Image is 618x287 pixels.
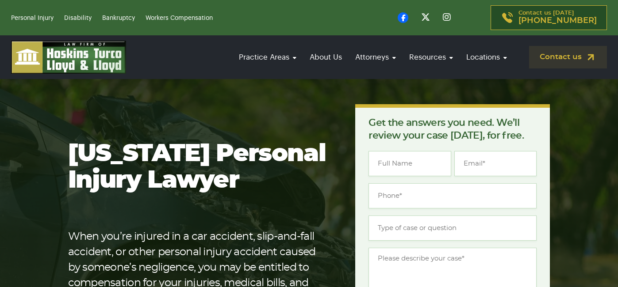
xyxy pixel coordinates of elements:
[529,46,607,68] a: Contact us
[351,45,400,70] a: Attorneys
[454,151,537,176] input: Email*
[234,45,301,70] a: Practice Areas
[368,117,537,142] p: Get the answers you need. We’ll review your case [DATE], for free.
[518,16,597,25] span: [PHONE_NUMBER]
[518,10,597,25] p: Contact us [DATE]
[405,45,457,70] a: Resources
[305,45,346,70] a: About Us
[11,15,54,21] a: Personal Injury
[368,151,451,176] input: Full Name
[462,45,511,70] a: Locations
[368,183,537,208] input: Phone*
[102,15,135,21] a: Bankruptcy
[146,15,213,21] a: Workers Compensation
[491,5,607,30] a: Contact us [DATE][PHONE_NUMBER]
[368,215,537,241] input: Type of case or question
[68,141,327,194] h1: [US_STATE] Personal Injury Lawyer
[64,15,92,21] a: Disability
[11,41,126,74] img: logo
